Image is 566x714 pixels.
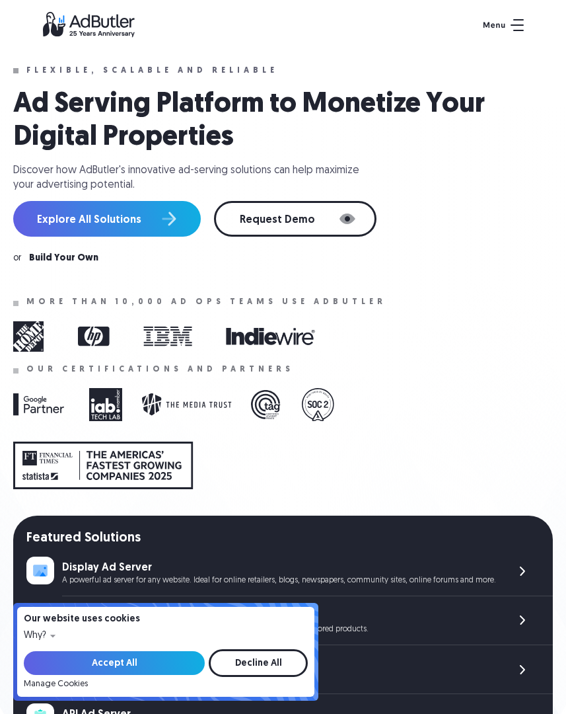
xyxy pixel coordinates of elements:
a: Manage Cookies [24,680,88,689]
div: Flexible, scalable and reliable [26,66,278,75]
input: Accept All [24,651,205,675]
a: Display Ad Server A powerful ad server for any website. Ideal for online retailers, blogs, newspa... [26,557,553,596]
div: A powerful ad server for any website. Ideal for online retailers, blogs, newspapers, community si... [62,575,497,586]
h1: Ad Serving Platform to Monetize Your Digital Properties [13,89,553,155]
a: Explore All Solutions [13,201,201,237]
input: Decline All [209,649,308,677]
div: Why? [24,631,46,641]
div: or [13,254,21,263]
a: Build Your Own [29,254,98,263]
div: Discover how AdButler's innovative ad-serving solutions can help maximize your advertising potent... [13,163,370,193]
h4: Our website uses cookies [24,615,308,624]
div: Our certifications and partners [26,365,294,374]
div: Featured Solutions [26,529,553,547]
div: More than 10,000 ad ops teams use adbutler [26,297,386,307]
div: Display Ad Server [62,561,497,575]
a: Request Demo [214,201,376,237]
